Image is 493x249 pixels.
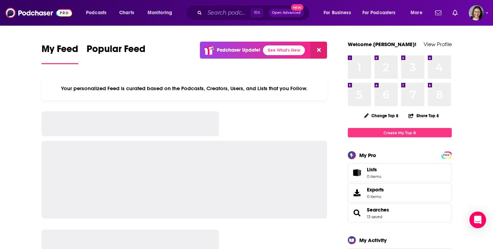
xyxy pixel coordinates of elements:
[81,7,115,18] button: open menu
[424,41,452,48] a: View Profile
[115,7,138,18] a: Charts
[87,43,146,64] a: Popular Feed
[469,212,486,228] div: Open Intercom Messenger
[411,8,422,18] span: More
[348,41,416,48] a: Welcome [PERSON_NAME]!
[291,4,303,11] span: New
[367,166,377,173] span: Lists
[348,163,452,182] a: Lists
[263,45,305,55] a: See What's New
[469,5,484,20] span: Logged in as micglogovac
[42,43,78,59] span: My Feed
[406,7,431,18] button: open menu
[367,174,381,179] span: 0 items
[348,183,452,202] a: Exports
[269,9,304,17] button: Open AdvancedNew
[362,8,396,18] span: For Podcasters
[119,8,134,18] span: Charts
[367,166,381,173] span: Lists
[408,109,439,122] button: Share Top 8
[367,207,389,213] a: Searches
[348,128,452,137] a: Create My Top 8
[42,77,327,100] div: Your personalized Feed is curated based on the Podcasts, Creators, Users, and Lists that you Follow.
[432,7,444,19] a: Show notifications dropdown
[272,11,301,15] span: Open Advanced
[42,43,78,64] a: My Feed
[86,8,106,18] span: Podcasts
[350,168,364,178] span: Lists
[360,111,403,120] button: Change Top 8
[367,194,384,199] span: 0 items
[367,187,384,193] span: Exports
[358,7,406,18] button: open menu
[319,7,360,18] button: open menu
[359,237,387,243] div: My Activity
[442,152,451,157] a: PRO
[87,43,146,59] span: Popular Feed
[148,8,172,18] span: Monitoring
[469,5,484,20] button: Show profile menu
[217,47,260,53] p: Podchaser Update!
[192,5,316,21] div: Search podcasts, credits, & more...
[205,7,250,18] input: Search podcasts, credits, & more...
[450,7,460,19] a: Show notifications dropdown
[350,188,364,198] span: Exports
[367,214,382,219] a: 13 saved
[350,208,364,218] a: Searches
[250,8,263,17] span: ⌘ K
[143,7,181,18] button: open menu
[6,6,72,19] img: Podchaser - Follow, Share and Rate Podcasts
[348,204,452,222] span: Searches
[442,153,451,158] span: PRO
[324,8,351,18] span: For Business
[469,5,484,20] img: User Profile
[359,152,376,158] div: My Pro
